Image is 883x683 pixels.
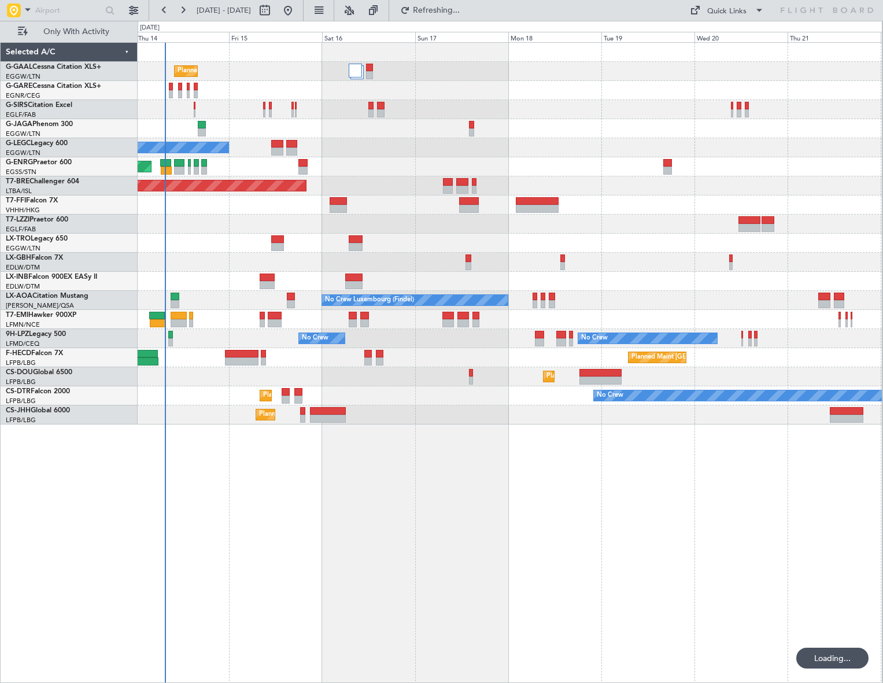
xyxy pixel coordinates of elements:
span: T7-LZZI [6,216,29,223]
a: 9H-LPZLegacy 500 [6,331,66,338]
a: EGLF/FAB [6,225,36,234]
a: EGLF/FAB [6,110,36,119]
span: G-ENRG [6,159,33,166]
a: F-HECDFalcon 7X [6,350,63,357]
a: LX-GBHFalcon 7X [6,254,63,261]
a: LX-TROLegacy 650 [6,235,68,242]
a: G-JAGAPhenom 300 [6,121,73,128]
a: EGGW/LTN [6,244,40,253]
span: T7-BRE [6,178,29,185]
span: CS-JHH [6,407,31,414]
div: Loading... [796,648,869,669]
span: LX-TRO [6,235,31,242]
a: LFMN/NCE [6,320,40,329]
a: G-GAALCessna Citation XLS+ [6,64,101,71]
span: CS-DTR [6,388,31,395]
a: T7-EMIHawker 900XP [6,312,76,319]
a: CS-DTRFalcon 2000 [6,388,70,395]
span: LX-GBH [6,254,31,261]
a: LFPB/LBG [6,416,36,424]
a: LFMD/CEQ [6,339,39,348]
a: LTBA/ISL [6,187,32,195]
a: T7-FFIFalcon 7X [6,197,58,204]
a: EGGW/LTN [6,72,40,81]
div: Fri 15 [229,32,322,42]
span: [DATE] - [DATE] [197,5,251,16]
span: T7-EMI [6,312,28,319]
a: LFPB/LBG [6,378,36,386]
div: Planned Maint [GEOGRAPHIC_DATA] ([GEOGRAPHIC_DATA]) [259,406,441,423]
a: LFPB/LBG [6,397,36,405]
div: Planned Maint [GEOGRAPHIC_DATA] ([GEOGRAPHIC_DATA]) [631,349,814,366]
div: Thu 21 [788,32,881,42]
a: G-SIRSCitation Excel [6,102,72,109]
a: CS-DOUGlobal 6500 [6,369,72,376]
span: LX-INB [6,274,28,280]
span: G-GAAL [6,64,32,71]
a: EDLW/DTM [6,282,40,291]
div: Planned Maint [GEOGRAPHIC_DATA] ([GEOGRAPHIC_DATA]) [546,368,729,385]
span: G-LEGC [6,140,31,147]
a: T7-LZZIPraetor 600 [6,216,68,223]
span: F-HECD [6,350,31,357]
div: Mon 18 [508,32,601,42]
div: Planned Maint [GEOGRAPHIC_DATA] ([GEOGRAPHIC_DATA]) [263,387,445,404]
span: Refreshing... [412,6,461,14]
a: G-GARECessna Citation XLS+ [6,83,101,90]
button: Only With Activity [13,23,125,41]
span: T7-FFI [6,197,26,204]
a: G-LEGCLegacy 600 [6,140,68,147]
div: Sat 16 [322,32,415,42]
div: Sun 17 [415,32,508,42]
div: Wed 20 [694,32,788,42]
span: CS-DOU [6,369,33,376]
span: 9H-LPZ [6,331,29,338]
div: Thu 14 [136,32,229,42]
a: EGGW/LTN [6,149,40,157]
span: G-SIRS [6,102,28,109]
span: G-JAGA [6,121,32,128]
div: Planned Maint [178,62,220,80]
a: VHHH/HKG [6,206,40,215]
a: LFPB/LBG [6,359,36,367]
button: Quick Links [684,1,770,20]
a: CS-JHHGlobal 6000 [6,407,70,414]
span: Only With Activity [30,28,122,36]
a: G-ENRGPraetor 600 [6,159,72,166]
span: LX-AOA [6,293,32,300]
a: [PERSON_NAME]/QSA [6,301,74,310]
input: Airport [35,2,102,19]
a: LX-AOACitation Mustang [6,293,88,300]
a: EDLW/DTM [6,263,40,272]
a: EGSS/STN [6,168,36,176]
span: G-GARE [6,83,32,90]
div: No Crew [597,387,623,404]
a: T7-BREChallenger 604 [6,178,79,185]
button: Refreshing... [395,1,464,20]
div: No Crew Luxembourg (Findel) [325,291,414,309]
a: EGGW/LTN [6,130,40,138]
div: [DATE] [140,23,160,33]
div: No Crew [302,330,328,347]
div: Quick Links [707,6,747,17]
a: LX-INBFalcon 900EX EASy II [6,274,97,280]
a: EGNR/CEG [6,91,40,100]
div: Tue 19 [601,32,694,42]
div: No Crew [581,330,608,347]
